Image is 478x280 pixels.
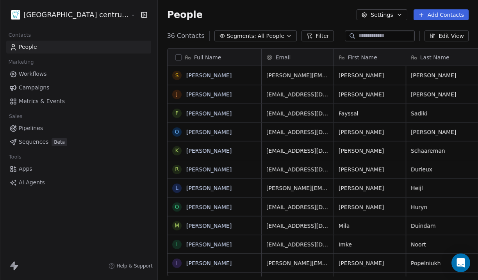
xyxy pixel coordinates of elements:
span: [EMAIL_ADDRESS][DOMAIN_NAME] [266,109,329,117]
span: [EMAIL_ADDRESS][DOMAIN_NAME] [266,147,329,155]
div: I [176,240,178,248]
span: [EMAIL_ADDRESS][DOMAIN_NAME] [266,203,329,211]
span: [PERSON_NAME] [339,184,401,192]
span: Noort [411,241,473,248]
button: Add Contacts [414,9,469,20]
span: Workflows [19,70,47,78]
span: [GEOGRAPHIC_DATA] centrum [GEOGRAPHIC_DATA] [23,10,129,20]
span: Marketing [5,56,37,68]
span: Heijl [411,184,473,192]
span: Beta [52,138,67,146]
span: [PERSON_NAME] [339,91,401,98]
span: Last Name [420,54,449,61]
span: Campaigns [19,84,49,92]
div: I [176,259,178,267]
span: [PERSON_NAME] [411,91,473,98]
span: Email [276,54,291,61]
a: Campaigns [6,81,151,94]
a: [PERSON_NAME] [186,223,232,229]
button: [GEOGRAPHIC_DATA] centrum [GEOGRAPHIC_DATA] [9,8,125,21]
a: [PERSON_NAME] [186,166,232,173]
span: Metrics & Events [19,97,65,105]
a: Help & Support [109,263,152,269]
a: SequencesBeta [6,136,151,148]
button: Edit View [424,30,469,41]
div: L [175,184,178,192]
a: [PERSON_NAME] [186,185,232,191]
div: S [175,71,178,80]
span: Sales [5,111,26,122]
a: Metrics & Events [6,95,151,108]
a: [PERSON_NAME] [186,241,232,248]
span: [PERSON_NAME] [411,128,473,136]
span: Tools [5,151,25,163]
span: [PERSON_NAME][EMAIL_ADDRESS][DOMAIN_NAME] [266,184,329,192]
span: Schaareman [411,147,473,155]
span: [PERSON_NAME] [339,71,401,79]
span: People [19,43,37,51]
button: Settings [357,9,407,20]
span: People [167,9,203,21]
a: AI Agents [6,176,151,189]
span: Durieux [411,166,473,173]
span: [EMAIL_ADDRESS][DOMAIN_NAME] [266,241,329,248]
span: [EMAIL_ADDRESS][DOMAIN_NAME] [266,128,329,136]
span: [PERSON_NAME] [339,166,401,173]
span: [EMAIL_ADDRESS][DOMAIN_NAME] [266,222,329,230]
div: Last Name [406,49,478,66]
a: People [6,41,151,54]
div: J [176,90,178,98]
a: Workflows [6,68,151,80]
div: K [175,146,178,155]
span: First Name [348,54,377,61]
span: [EMAIL_ADDRESS][DOMAIN_NAME] [266,91,329,98]
span: Segments: [227,32,256,40]
span: AI Agents [19,178,45,187]
div: Full Name [168,49,261,66]
span: Duindam [411,222,473,230]
span: Imke [339,241,401,248]
button: Filter [301,30,334,41]
div: O [175,203,179,211]
span: [PERSON_NAME][EMAIL_ADDRESS][PERSON_NAME][DOMAIN_NAME] [266,71,329,79]
span: [PERSON_NAME][EMAIL_ADDRESS][DOMAIN_NAME] [266,259,329,267]
div: M [175,221,179,230]
span: Full Name [194,54,221,61]
span: Help & Support [116,263,152,269]
a: [PERSON_NAME] [186,72,232,78]
a: [PERSON_NAME] [186,204,232,210]
span: [EMAIL_ADDRESS][DOMAIN_NAME] [266,166,329,173]
div: O [175,128,179,136]
div: Open Intercom Messenger [451,253,470,272]
a: [PERSON_NAME] [186,148,232,154]
div: First Name [334,49,406,66]
span: [PERSON_NAME] [339,203,401,211]
span: [PERSON_NAME] [339,128,401,136]
span: Popelniukh [411,259,473,267]
span: Huryn [411,203,473,211]
a: [PERSON_NAME] [186,110,232,116]
span: Pipelines [19,124,43,132]
div: R [175,165,179,173]
a: [PERSON_NAME] [186,129,232,135]
span: [PERSON_NAME] [339,147,401,155]
span: 36 Contacts [167,31,205,41]
span: Sadiki [411,109,473,117]
span: Contacts [5,29,34,41]
span: [PERSON_NAME] [339,259,401,267]
span: Fayssal [339,109,401,117]
a: [PERSON_NAME] [186,91,232,98]
span: All People [258,32,284,40]
img: cropped-favo.png [11,10,20,20]
span: Apps [19,165,32,173]
span: Sequences [19,138,48,146]
a: [PERSON_NAME] [186,260,232,266]
div: grid [168,66,262,276]
a: Apps [6,162,151,175]
span: [PERSON_NAME] [411,71,473,79]
a: Pipelines [6,122,151,135]
div: F [175,109,178,117]
span: Mila [339,222,401,230]
div: Email [262,49,334,66]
